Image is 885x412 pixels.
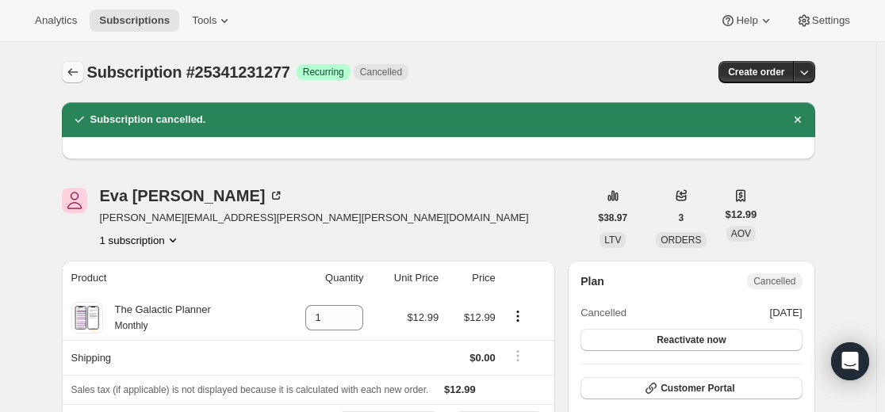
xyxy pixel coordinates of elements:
span: Sales tax (if applicable) is not displayed because it is calculated with each new order. [71,384,429,395]
span: Cancelled [580,305,626,321]
button: Reactivate now [580,329,802,351]
button: Product actions [100,232,181,248]
th: Price [443,261,500,296]
button: Analytics [25,10,86,32]
div: Open Intercom Messenger [831,342,869,380]
button: 3 [669,207,694,229]
span: ORDERS [661,235,701,246]
span: Create order [728,66,784,78]
button: Tools [182,10,242,32]
span: Cancelled [753,275,795,288]
h2: Subscription cancelled. [90,112,206,128]
span: AOV [731,228,751,239]
th: Quantity [275,261,369,296]
span: Settings [812,14,850,27]
button: $38.97 [589,207,638,229]
button: Subscriptions [62,61,84,83]
h2: Plan [580,273,604,289]
span: [DATE] [770,305,803,321]
span: $12.99 [444,383,476,395]
button: Create order [718,61,794,83]
span: Cancelled [360,66,402,78]
span: $12.99 [464,311,496,323]
div: The Galactic Planner [103,302,211,334]
button: Settings [787,10,860,32]
span: Subscriptions [99,14,170,27]
button: Customer Portal [580,377,802,399]
span: 3 [679,212,684,224]
span: Tools [192,14,216,27]
span: Subscription #25341231277 [87,63,290,81]
img: product img [73,302,101,334]
button: Subscriptions [90,10,179,32]
span: Reactivate now [657,334,726,346]
span: $12.99 [726,207,757,223]
div: Eva [PERSON_NAME] [100,188,285,204]
span: Analytics [35,14,77,27]
span: $12.99 [407,311,439,323]
th: Product [62,261,275,296]
small: Monthly [115,320,148,331]
span: Customer Portal [661,382,734,395]
span: Recurring [303,66,344,78]
th: Shipping [62,340,275,375]
button: Product actions [505,307,531,325]
span: $38.97 [599,212,628,224]
span: [PERSON_NAME][EMAIL_ADDRESS][PERSON_NAME][PERSON_NAME][DOMAIN_NAME] [100,210,529,226]
span: Eva Thomas [62,188,87,213]
button: Help [711,10,783,32]
span: LTV [604,235,621,246]
button: Dismiss notification [787,109,809,131]
span: $0.00 [469,352,496,364]
th: Unit Price [368,261,443,296]
button: Shipping actions [505,347,531,364]
span: Help [736,14,757,27]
